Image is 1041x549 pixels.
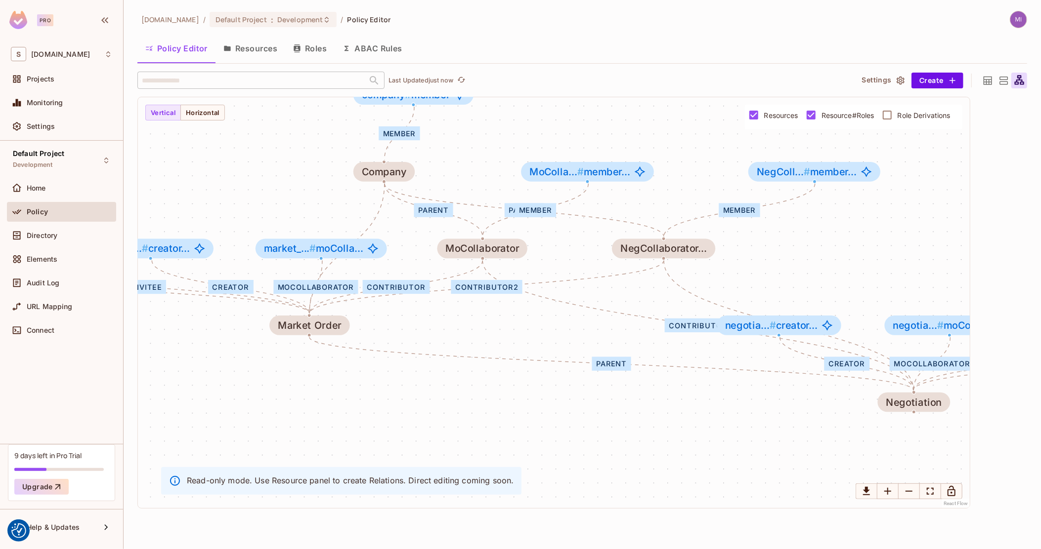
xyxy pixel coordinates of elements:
span: company [353,162,415,182]
span: member... [529,166,630,178]
div: parent [592,357,631,371]
img: michal.wojcik@testshipping.com [1010,11,1027,28]
span: URL Mapping [27,303,73,311]
span: market_order#moCollaborator [256,239,387,259]
div: Small button group [145,105,225,120]
div: MoCollaborator [446,243,520,254]
span: S [11,47,26,61]
span: Resource#Roles [822,111,874,120]
span: # [577,165,584,177]
div: Pro [37,14,53,26]
span: moColla... [264,243,363,254]
div: invitee [127,280,166,294]
p: Read-only mode. Use Resource panel to create Relations. Direct editing coming soon. [187,475,514,486]
button: Vertical [145,105,181,120]
div: Negotiation [886,396,942,408]
span: Policy [27,208,48,216]
button: Zoom Out [898,483,920,499]
button: Settings [858,73,908,88]
div: Small button group [856,483,962,499]
g: Edge from market_order#moCollaborator to market_order [309,261,322,314]
span: Resources [764,111,798,120]
img: SReyMgAAAABJRU5ErkJggg== [9,11,27,29]
button: Download graph as image [856,483,877,499]
span: Development [277,15,323,24]
span: Default Project [13,150,64,157]
span: Connect [27,326,54,334]
span: Default Project [216,15,267,24]
g: Edge from market_order#creator to market_order [152,261,309,314]
button: Lock Graph [941,483,962,499]
span: negotia... [893,319,944,331]
div: parent [505,203,544,217]
span: refresh [457,76,466,85]
span: market_... [264,242,316,254]
span: market_order [269,315,349,335]
div: parent [414,203,453,217]
span: Role Derivations [898,111,951,120]
span: Click to refresh data [453,75,467,86]
span: # [804,165,810,177]
span: Policy Editor [347,15,391,24]
span: negotia... [725,319,776,331]
button: Create [911,73,963,88]
g: Edge from NegCollaborator#member to NegCollaborator [664,184,815,236]
g: Edge from NegCollaborator to negotiation [664,261,913,391]
span: Help & Updates [27,523,80,531]
div: moCollaborator [273,280,358,294]
span: NegCollaborator#member [748,162,880,182]
span: NegColl... [757,165,810,177]
span: creator... [96,243,190,254]
g: Edge from market_order to negotiation [309,337,913,390]
button: Consent Preferences [11,523,26,538]
g: Edge from MoCollaborator#member to MoCollaborator [482,184,588,236]
div: contributor2 [451,280,522,294]
div: company#member [353,85,474,105]
button: Policy Editor [137,36,216,61]
span: member... [757,166,857,178]
g: Edge from negotiation#moCollaborator to negotiation [913,337,950,390]
span: MoCollaborator [437,239,528,259]
button: Zoom In [877,483,899,499]
span: Development [13,161,53,169]
span: negotiation#creator [717,315,841,335]
span: Audit Log [27,279,59,287]
span: # [142,242,148,254]
g: Edge from company to NegCollaborator [385,184,664,236]
span: Elements [27,255,57,263]
g: Edge from negotiation#creator to negotiation [780,337,913,390]
span: negotiation [877,392,950,412]
g: Edge from MoCollaborator to negotiation [482,261,913,391]
span: Projects [27,75,54,83]
span: # [770,319,776,331]
div: member [515,203,556,217]
button: Horizontal [180,105,225,120]
li: / [203,15,206,24]
span: Workspace: sea.live [31,50,90,58]
li: / [341,15,343,24]
span: market_order#creator [87,239,214,259]
a: React Flow attribution [944,501,968,506]
span: negotiation#moCollaborator [885,315,1015,335]
span: Home [27,184,46,192]
div: contributor [665,318,732,332]
div: Company [362,166,407,178]
button: Roles [285,36,335,61]
div: key: NegCollaborator name: NegCollaborator [612,239,715,259]
button: Fit View [919,483,941,499]
div: creator [824,357,869,371]
span: MoCollaborator#member [521,162,654,182]
span: # [309,242,316,254]
button: Resources [216,36,285,61]
g: Edge from company#member to company [385,107,414,159]
span: Settings [27,122,55,130]
div: contributor [363,280,430,294]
